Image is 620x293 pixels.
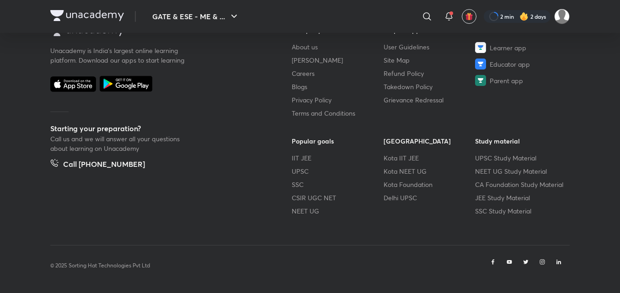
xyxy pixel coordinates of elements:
a: Refund Policy [384,69,476,78]
a: CSIR UGC NET [292,193,384,202]
h5: Call [PHONE_NUMBER] [63,159,145,171]
h6: Study material [475,136,567,146]
p: Unacademy is India’s largest online learning platform. Download our apps to start learning [50,46,187,65]
a: NEET UG [292,206,384,216]
a: Grievance Redressal [384,95,476,105]
a: Kota Foundation [384,180,476,189]
span: Learner app [490,43,526,53]
a: Delhi UPSC [384,193,476,202]
img: pradhap B [554,9,570,24]
a: Takedown Policy [384,82,476,91]
a: About us [292,42,384,52]
a: Learner app [475,42,567,53]
a: UPSC [292,166,384,176]
a: [PERSON_NAME] [292,55,384,65]
a: Kota NEET UG [384,166,476,176]
a: Educator app [475,59,567,69]
button: GATE & ESE - ME & ... [147,7,245,26]
h6: [GEOGRAPHIC_DATA] [384,136,476,146]
a: SSC [292,180,384,189]
a: User Guidelines [384,42,476,52]
span: Parent app [490,76,523,85]
a: IIT JEE [292,153,384,163]
a: Terms and Conditions [292,108,384,118]
a: UPSC Study Material [475,153,567,163]
a: Careers [292,69,384,78]
a: Site Map [384,55,476,65]
a: CA Foundation Study Material [475,180,567,189]
a: JEE Study Material [475,193,567,202]
a: Parent app [475,75,567,86]
img: Educator app [475,59,486,69]
span: Educator app [490,59,530,69]
a: Privacy Policy [292,95,384,105]
p: © 2025 Sorting Hat Technologies Pvt Ltd [50,261,150,270]
a: SSC Study Material [475,206,567,216]
img: Parent app [475,75,486,86]
p: Call us and we will answer all your questions about learning on Unacademy [50,134,187,153]
img: Company Logo [50,10,124,21]
h5: Starting your preparation? [50,123,262,134]
a: NEET UG Study Material [475,166,567,176]
a: Kota IIT JEE [384,153,476,163]
img: streak [519,12,529,21]
button: avatar [462,9,476,24]
a: Company Logo [50,10,124,23]
a: Blogs [292,82,384,91]
span: Careers [292,69,315,78]
a: Call [PHONE_NUMBER] [50,159,145,171]
h6: Popular goals [292,136,384,146]
img: Learner app [475,42,486,53]
img: avatar [465,12,473,21]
